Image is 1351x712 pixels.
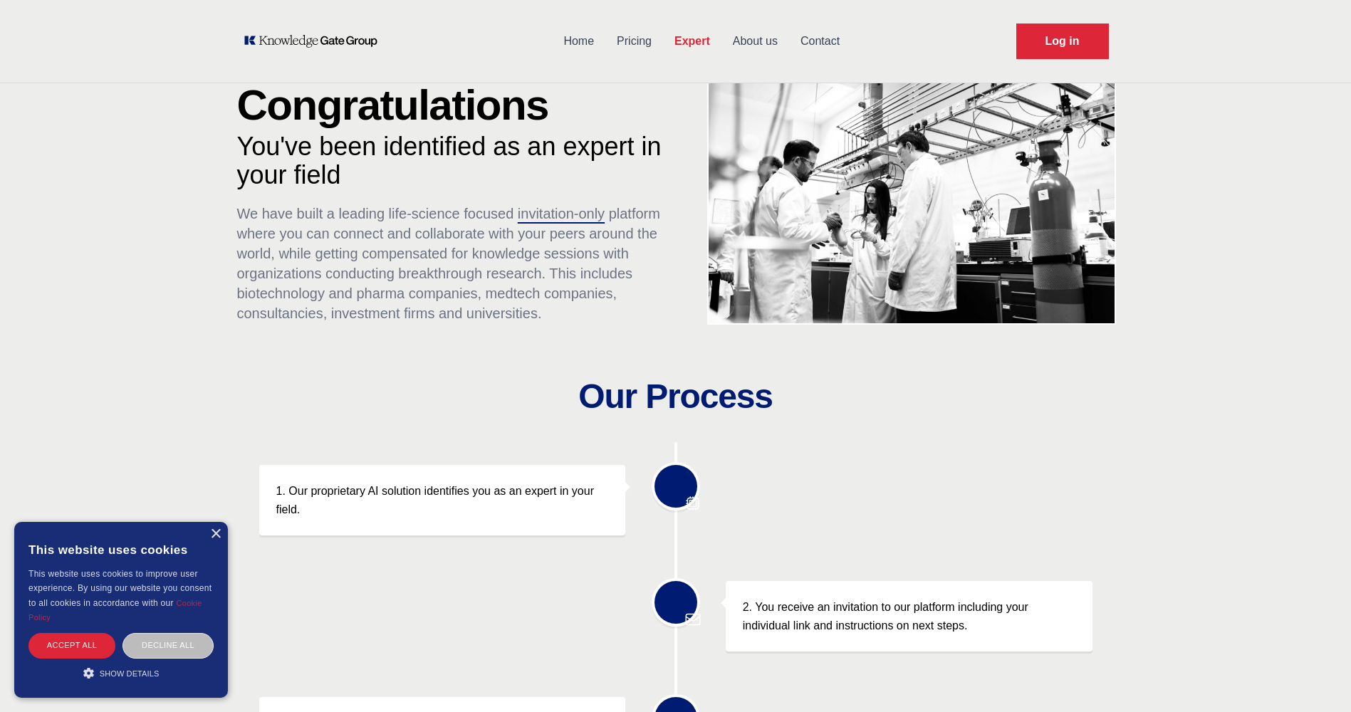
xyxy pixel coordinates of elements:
p: 2. You receive an invitation to our platform including your individual link and instructions on n... [743,598,1075,634]
a: Home [552,23,605,60]
span: This website uses cookies to improve user experience. By using our website you consent to all coo... [28,569,212,608]
a: About us [721,23,789,60]
p: Congratulations [237,84,681,127]
span: Show details [100,669,160,678]
a: Request Demo [1016,23,1109,59]
div: This website uses cookies [28,533,214,567]
a: KOL Knowledge Platform: Talk to Key External Experts (KEE) [243,34,387,48]
a: Expert [663,23,721,60]
div: Accept all [28,633,115,658]
div: Chat-Widget [1280,644,1351,712]
span: invitation-only [518,206,605,221]
div: Close [210,529,221,540]
p: 1. Our proprietary AI solution identifies you as an expert in your field. [276,482,609,518]
p: We have built a leading life-science focused platform where you can connect and collaborate with ... [237,204,681,323]
div: Show details [28,666,214,680]
a: Contact [789,23,851,60]
img: KOL management, KEE, Therapy area experts [709,50,1114,323]
a: Cookie Policy [28,599,202,622]
div: Decline all [122,633,214,658]
a: Pricing [605,23,663,60]
iframe: Chat Widget [1280,644,1351,712]
p: You've been identified as an expert in your field [237,132,681,189]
